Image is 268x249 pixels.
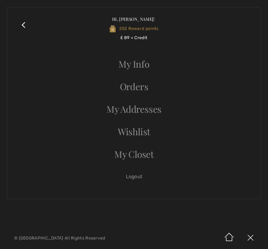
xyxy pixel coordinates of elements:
a: Orders [14,79,254,94]
a: My Closet [14,147,254,162]
img: Home [219,227,240,249]
a: Logout [14,169,254,185]
a: Wishlist [14,124,254,139]
p: © [GEOGRAPHIC_DATA] All Rights Reserved [14,236,158,241]
a: My Addresses [14,101,254,117]
img: X [240,227,261,249]
span: 252 Reward points [110,26,159,31]
span: Chat [17,5,31,11]
a: My Info [14,56,254,72]
span: Hi, [PERSON_NAME]! [112,16,154,22]
span: ₤ 89 = Credit [121,35,148,40]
